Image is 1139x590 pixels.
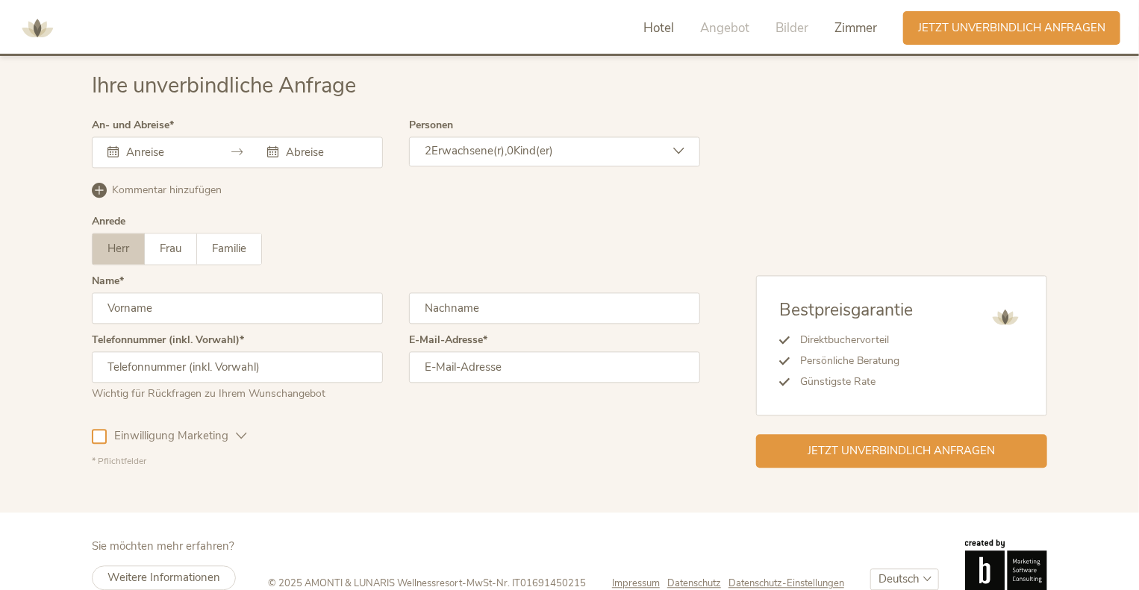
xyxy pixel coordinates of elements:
img: AMONTI & LUNARIS Wellnessresort [15,6,60,51]
input: Telefonnummer (inkl. Vorwahl) [92,351,383,383]
input: E-Mail-Adresse [409,351,700,383]
img: Brandnamic GmbH | Leading Hospitality Solutions [965,539,1047,590]
li: Direktbuchervorteil [790,330,913,351]
label: Name [92,276,124,286]
label: Personen [409,120,453,131]
input: Abreise [282,145,367,160]
a: AMONTI & LUNARIS Wellnessresort [15,22,60,33]
span: Herr [107,241,129,256]
span: Impressum [612,577,660,590]
span: Zimmer [834,19,877,37]
span: Hotel [643,19,674,37]
a: Impressum [612,577,667,590]
span: 2 [425,143,431,158]
span: Bilder [776,19,808,37]
span: Bestpreisgarantie [779,298,913,321]
div: * Pflichtfelder [92,455,700,468]
span: - [462,577,466,590]
a: Datenschutz-Einstellungen [728,577,844,590]
span: Jetzt unverbindlich anfragen [808,443,996,459]
label: E-Mail-Adresse [409,335,487,345]
span: Weitere Informationen [107,570,220,585]
label: Telefonnummer (inkl. Vorwahl) [92,335,244,345]
span: Erwachsene(r), [431,143,507,158]
label: An- und Abreise [92,120,174,131]
img: AMONTI & LUNARIS Wellnessresort [987,298,1024,336]
span: © 2025 AMONTI & LUNARIS Wellnessresort [268,577,462,590]
div: Wichtig für Rückfragen zu Ihrem Wunschangebot [92,383,383,401]
span: Angebot [700,19,749,37]
span: 0 [507,143,514,158]
span: Datenschutz [667,577,721,590]
span: Ihre unverbindliche Anfrage [92,71,356,100]
input: Vorname [92,292,383,324]
li: Persönliche Beratung [790,351,913,371]
li: Günstigste Rate [790,371,913,392]
input: Nachname [409,292,700,324]
span: Jetzt unverbindlich anfragen [918,20,1105,36]
span: Kommentar hinzufügen [112,183,222,198]
span: MwSt-Nr. IT01691450215 [466,577,586,590]
span: Einwilligung Marketing [107,428,236,444]
a: Weitere Informationen [92,565,236,590]
a: Datenschutz [667,577,728,590]
span: Sie möchten mehr erfahren? [92,539,234,553]
input: Anreise [122,145,207,160]
div: Anrede [92,216,125,227]
span: Kind(er) [514,143,553,158]
span: Frau [160,241,181,256]
span: Familie [212,241,246,256]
